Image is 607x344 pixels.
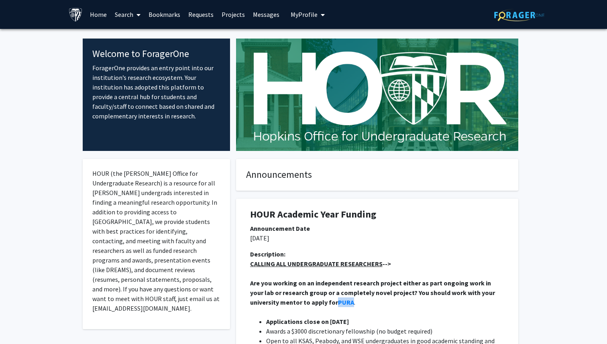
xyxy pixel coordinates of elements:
a: Search [111,0,145,28]
strong: Applications close on [DATE] [266,318,349,326]
h1: HOUR Academic Year Funding [250,209,504,220]
a: Bookmarks [145,0,184,28]
strong: --> [250,260,391,268]
p: . [250,278,504,307]
a: Home [86,0,111,28]
span: My Profile [291,10,318,18]
p: [DATE] [250,233,504,243]
li: Awards a $3000 discretionary fellowship (no budget required) [266,326,504,336]
img: Cover Image [236,39,518,151]
a: Messages [249,0,283,28]
h4: Welcome to ForagerOne [92,48,220,60]
a: Requests [184,0,218,28]
div: Announcement Date [250,224,504,233]
h4: Announcements [246,169,508,181]
p: HOUR (the [PERSON_NAME] Office for Undergraduate Research) is a resource for all [PERSON_NAME] un... [92,169,220,313]
iframe: Chat [6,308,34,338]
strong: Are you working on an independent research project either as part ongoing work in your lab or res... [250,279,496,306]
div: Description: [250,249,504,259]
p: ForagerOne provides an entry point into our institution’s research ecosystem. Your institution ha... [92,63,220,121]
img: Johns Hopkins University Logo [69,8,83,22]
a: Projects [218,0,249,28]
a: PURA [338,298,354,306]
u: CALLING ALL UNDERGRADUATE RESEARCHERS [250,260,383,268]
img: ForagerOne Logo [494,9,544,21]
